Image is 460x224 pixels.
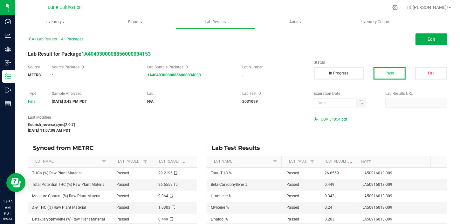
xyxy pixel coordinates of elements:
[242,91,304,96] label: Lab Test ID
[116,217,129,221] span: Passed
[33,144,98,151] span: Synced from METRC
[5,87,11,93] inline-svg: Outbound
[5,46,11,52] inline-svg: Grow
[428,37,435,42] span: Edit
[211,171,232,175] span: Total THC %
[325,182,334,187] span: 0.449
[356,156,430,168] th: Note
[374,67,406,80] button: Pass
[325,217,334,221] span: 0.203
[28,73,41,77] strong: METRC
[324,159,354,164] a: Test ResultSortable
[32,205,86,210] span: Δ-9 THC (%) Raw Plant Material
[362,171,392,175] span: LA50916013-009
[147,73,201,77] a: 1A4040300008856000034033
[314,91,376,96] label: Expiration Date
[100,158,108,166] a: Filter
[32,217,105,221] span: Beta-Caryophyllene (%) Raw Plant Material
[325,171,339,175] span: 26.6559
[415,33,447,45] button: Edit
[157,159,190,164] a: Test ResultSortable
[116,205,129,210] span: Passed
[349,159,354,164] span: Sortable
[28,99,42,104] div: Final
[141,158,149,166] a: Filter
[159,171,173,175] span: 29.2196
[159,217,168,221] span: 0.449
[52,99,87,104] strong: [DATE] 3:42 PM PDT
[116,171,129,175] span: Passed
[271,158,279,166] a: Filter
[362,205,392,210] span: LA50916013-009
[196,19,235,25] span: Lab Results
[32,194,101,198] span: Moisture Content (%) Raw Plant Material
[147,99,154,104] strong: N/A
[28,128,71,133] strong: [DATE] 11:07:08 AM PDT
[362,217,392,221] span: LA50916013-009
[147,91,233,96] label: Lab
[5,101,11,107] inline-svg: Reports
[314,59,447,65] label: Status
[58,37,59,41] span: |
[211,217,228,221] span: Linalool %
[352,19,399,25] span: Inventory Counts
[28,37,57,41] span: All Lab Results
[314,117,318,121] form-radio-button: Primary COA
[61,37,83,41] span: All Packages
[28,51,151,57] span: Lab Result for Package
[116,194,129,198] span: Passed
[3,216,12,221] p: 09/23
[325,194,334,198] span: 0.343
[325,205,332,210] span: 0.24
[286,205,299,210] span: Passed
[28,115,304,120] label: Last Modified
[335,15,415,29] a: Inventory Counts
[5,59,11,66] inline-svg: Inbound
[362,194,392,198] span: LA50916013-009
[286,182,299,187] span: Passed
[81,51,151,57] a: 1A4040300008856000034153
[3,199,12,216] p: 11:53 AM PDT
[308,158,316,166] a: Filter
[159,194,168,198] span: 9.964
[159,205,171,210] span: 1.0303
[96,19,175,25] span: Plants
[211,194,231,198] span: Limonene %
[175,15,256,29] a: Lab Results
[159,182,173,187] span: 26.6559
[211,182,248,187] span: Beta-Caryophyllene %
[287,159,309,164] a: Test PassedSortable
[5,32,11,38] inline-svg: Analytics
[211,205,229,210] span: Myrcene %
[15,15,95,29] a: Inventory
[212,159,271,164] a: Test NameSortable
[314,67,364,80] button: In Progress
[385,91,447,96] label: Lab Results URL
[147,64,233,70] label: Lab Sample Package ID
[5,18,11,25] inline-svg: Dashboard
[116,182,129,187] span: Passed
[391,4,399,10] div: Manage settings
[95,15,175,29] a: Plants
[362,182,392,187] span: LA50916013-009
[286,171,299,175] span: Passed
[28,122,75,127] strong: flourish_reverse_sync[2.0.7]
[415,67,447,80] button: Fail
[52,72,53,77] span: -
[321,115,347,124] span: COA 34054.pdf
[33,159,100,164] a: Test NameSortable
[182,159,187,164] span: Sortable
[15,19,95,25] span: Inventory
[286,194,299,198] span: Passed
[6,173,25,192] iframe: Resource center
[32,182,106,187] span: Total Potential THC (%) Raw Plant Material
[5,73,11,80] inline-svg: Inventory
[242,99,258,104] strong: 2031099
[116,159,141,164] a: Test PassedSortable
[48,5,82,10] span: Dune Cultivation
[28,91,42,96] label: Type
[52,91,138,96] label: Sample Analyzed
[407,5,448,10] span: Hi, [PERSON_NAME]!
